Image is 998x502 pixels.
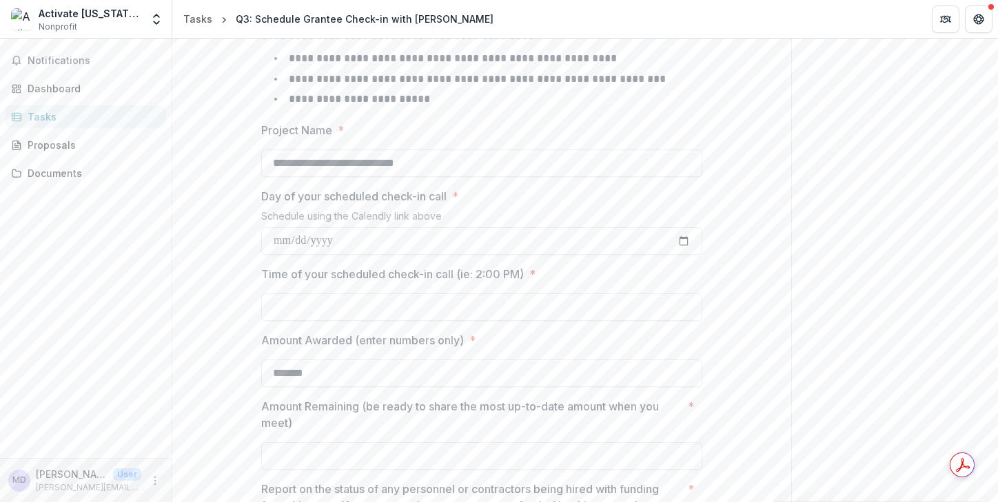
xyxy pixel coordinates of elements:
[28,55,161,67] span: Notifications
[178,9,218,29] a: Tasks
[6,77,166,100] a: Dashboard
[28,138,155,152] div: Proposals
[261,122,332,138] p: Project Name
[11,8,33,30] img: Activate Oklahoma Incorporated
[28,166,155,180] div: Documents
[261,398,682,431] p: Amount Remaining (be ready to share the most up-to-date amount when you meet)
[12,476,26,485] div: Mitch Drummond
[39,6,141,21] div: Activate [US_STATE] Incorporated
[261,188,447,205] p: Day of your scheduled check-in call
[6,105,166,128] a: Tasks
[178,9,499,29] nav: breadcrumb
[28,109,155,124] div: Tasks
[261,332,464,348] p: Amount Awarded (enter numbers only)
[932,6,959,33] button: Partners
[36,481,141,494] p: [PERSON_NAME][EMAIL_ADDRESS][DOMAIN_NAME]
[28,81,155,96] div: Dashboard
[965,6,992,33] button: Get Help
[39,21,77,33] span: Nonprofit
[36,467,108,481] p: [PERSON_NAME]
[6,50,166,72] button: Notifications
[147,472,163,489] button: More
[113,468,141,481] p: User
[6,134,166,156] a: Proposals
[236,12,493,26] div: Q3: Schedule Grantee Check-in with [PERSON_NAME]
[147,6,166,33] button: Open entity switcher
[261,210,702,227] div: Schedule using the Calendly link above
[183,12,212,26] div: Tasks
[261,266,524,282] p: Time of your scheduled check-in call (ie: 2:00 PM)
[6,162,166,185] a: Documents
